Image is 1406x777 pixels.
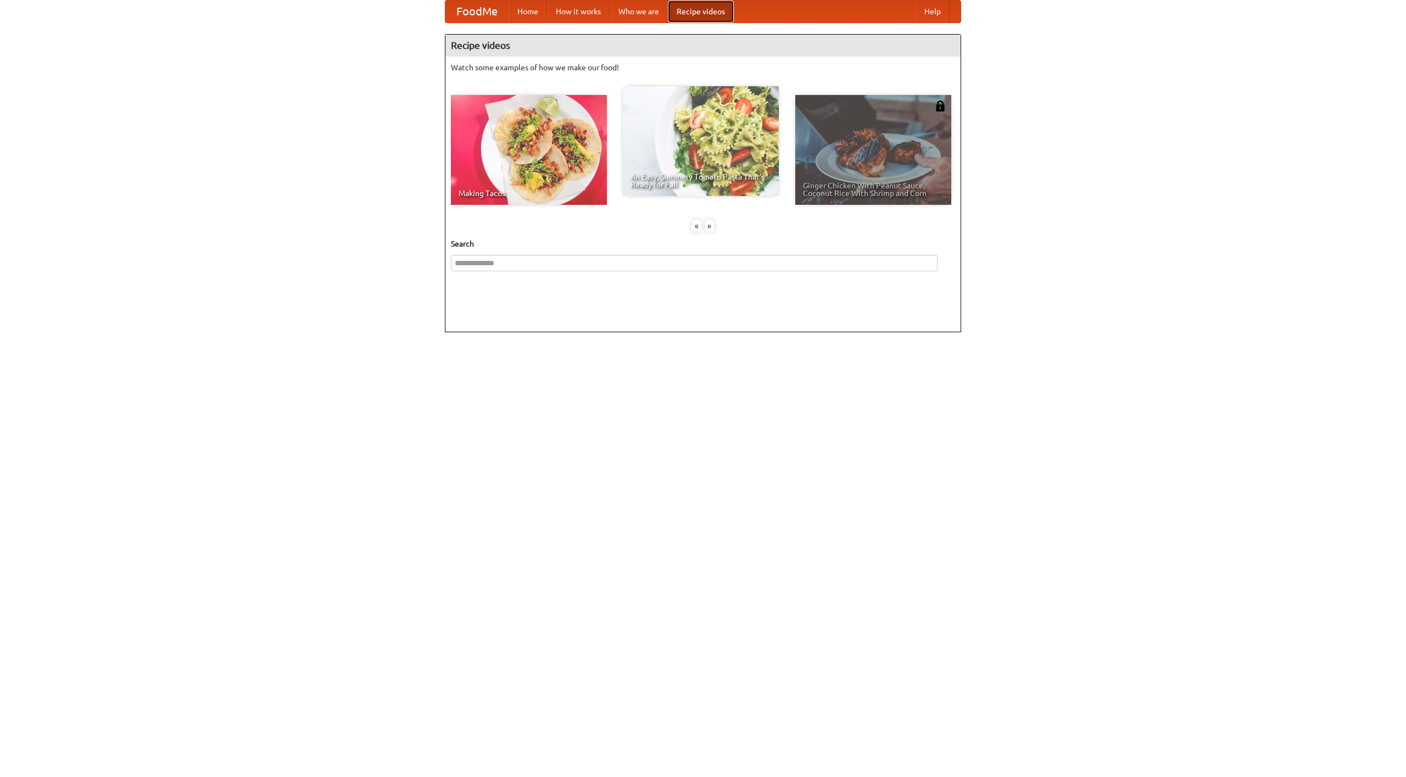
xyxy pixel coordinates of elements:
a: Who we are [610,1,668,23]
span: Making Tacos [459,189,599,197]
a: Home [509,1,547,23]
div: » [705,219,715,233]
a: Recipe videos [668,1,734,23]
img: 483408.png [935,100,946,111]
p: Watch some examples of how we make our food! [451,62,955,73]
h4: Recipe videos [445,35,961,57]
a: FoodMe [445,1,509,23]
a: Help [916,1,950,23]
a: Making Tacos [451,95,607,205]
span: An Easy, Summery Tomato Pasta That's Ready for Fall [631,173,771,188]
a: How it works [547,1,610,23]
div: « [691,219,701,233]
a: An Easy, Summery Tomato Pasta That's Ready for Fall [623,86,779,196]
h5: Search [451,238,955,249]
